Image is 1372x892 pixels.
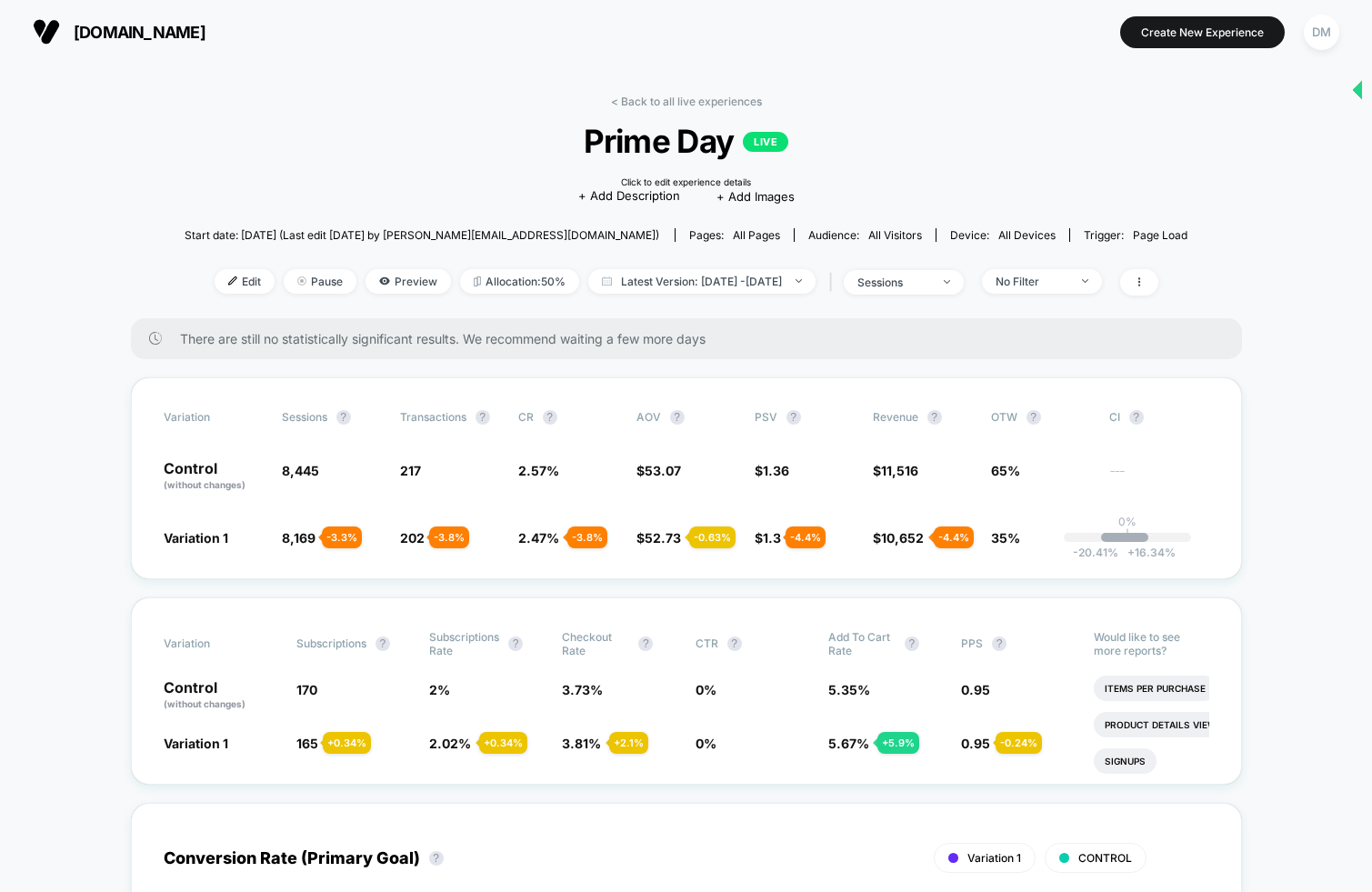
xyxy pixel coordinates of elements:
a: < Back to all live experiences [611,95,762,108]
span: 53.07 [645,463,681,478]
span: 8,169 [282,530,315,546]
button: ? [476,410,490,425]
span: Pause [284,269,356,294]
span: Edit [215,269,275,294]
span: Add To Cart Rate [828,630,896,657]
span: OTW [991,410,1091,425]
button: ? [429,851,444,866]
span: 202 [400,530,425,546]
img: calendar [602,276,612,286]
span: all pages [733,228,780,242]
button: Create New Experience [1120,16,1285,48]
div: - 0.63 % [689,526,736,548]
span: Sessions [282,410,327,424]
button: ? [786,410,801,425]
img: edit [228,276,237,286]
span: Page Load [1133,228,1187,242]
button: ? [508,636,523,651]
span: 0.95 [961,736,990,751]
span: all devices [998,228,1056,242]
div: - 0.24 % [996,732,1042,754]
span: Prime Day [235,122,1137,160]
span: 65% [991,463,1020,478]
span: Checkout Rate [562,630,629,657]
span: 2.02 % [429,736,471,751]
li: Product Details Views Rate [1094,712,1260,737]
span: CTR [696,636,718,650]
span: + Add Description [578,187,680,205]
span: 0 % [696,736,716,751]
button: ? [992,636,1006,651]
div: DM [1304,15,1339,50]
span: All Visitors [868,228,922,242]
span: AOV [636,410,661,424]
span: Start date: [DATE] (Last edit [DATE] by [PERSON_NAME][EMAIL_ADDRESS][DOMAIN_NAME]) [185,228,659,242]
span: $ [755,530,781,546]
span: 2.57 % [518,463,559,478]
img: end [944,280,950,284]
div: - 3.3 % [322,526,362,548]
button: DM [1298,14,1345,51]
div: - 3.8 % [429,526,469,548]
span: Transactions [400,410,466,424]
span: 8,445 [282,463,319,478]
button: ? [670,410,685,425]
div: + 5.9 % [877,732,919,754]
div: + 0.34 % [323,732,371,754]
span: $ [873,463,918,478]
span: 10,652 [881,530,924,546]
div: Audience: [808,228,922,242]
span: 0.95 [961,682,990,697]
span: CR [518,410,534,424]
span: 52.73 [645,530,681,546]
span: $ [873,530,924,546]
span: 2.47 % [518,530,559,546]
span: Subscriptions Rate [429,630,499,657]
span: Variation 1 [967,851,1021,865]
span: Subscriptions [296,636,366,650]
button: ? [376,636,390,651]
p: | [1126,528,1129,542]
img: end [297,276,306,286]
span: $ [636,463,681,478]
div: Pages: [689,228,780,242]
span: Revenue [873,410,918,424]
img: end [796,279,802,283]
span: 5.35 % [828,682,870,697]
span: 1.3 [763,530,781,546]
p: 0% [1118,515,1137,528]
button: ? [336,410,351,425]
button: ? [927,410,942,425]
span: (without changes) [164,479,245,490]
span: 217 [400,463,421,478]
img: end [1082,279,1088,283]
button: ? [1129,410,1144,425]
span: -20.41 % [1073,546,1118,559]
div: - 4.4 % [786,526,826,548]
div: sessions [857,276,930,289]
span: Device: [936,228,1069,242]
span: 165 [296,736,318,751]
span: (without changes) [164,698,245,709]
span: --- [1109,466,1209,492]
p: Control [164,680,278,711]
button: ? [638,636,653,651]
img: Visually logo [33,18,60,45]
li: Signups [1094,748,1157,774]
span: 16.34 % [1118,546,1176,559]
span: 3.73 % [562,682,603,697]
span: CONTROL [1078,851,1132,865]
button: ? [905,636,919,651]
button: ? [1026,410,1041,425]
span: 3.81 % [562,736,601,751]
span: Variation [164,630,264,657]
span: 0 % [696,682,716,697]
div: No Filter [996,275,1068,288]
div: + 2.1 % [609,732,648,754]
div: - 4.4 % [934,526,974,548]
span: PSV [755,410,777,424]
span: 1.36 [763,463,789,478]
p: Would like to see more reports? [1094,630,1208,657]
span: 170 [296,682,317,697]
span: CI [1109,410,1209,425]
